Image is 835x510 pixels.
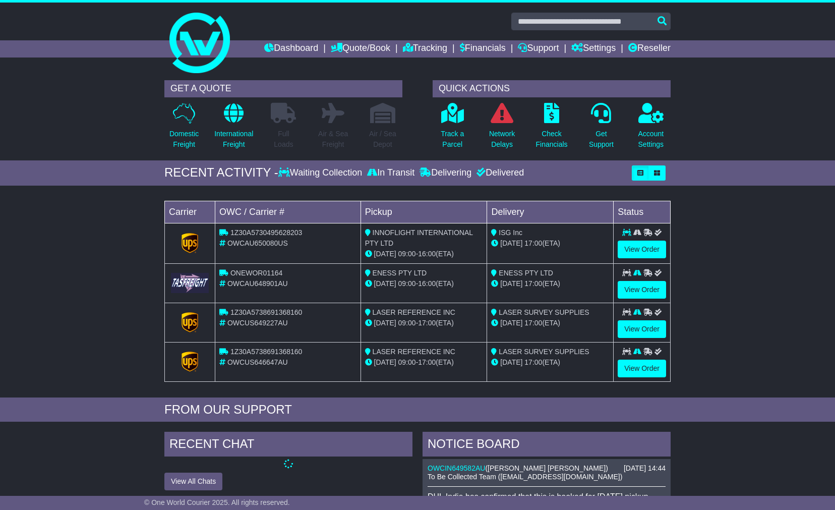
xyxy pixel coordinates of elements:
[624,464,666,473] div: [DATE] 14:44
[500,279,522,288] span: [DATE]
[227,239,288,247] span: OWCAU650080US
[535,102,568,155] a: CheckFinancials
[182,352,199,372] img: GetCarrierServiceLogo
[230,229,302,237] span: 1Z30A5730495628203
[428,473,622,481] span: To Be Collected Team ([EMAIL_ADDRESS][DOMAIN_NAME])
[164,432,412,459] div: RECENT CHAT
[428,464,666,473] div: ( )
[365,229,473,247] span: INNOFLIGHT INTERNATIONAL PTY LTD
[227,358,288,366] span: OWCUS646647AU
[423,432,671,459] div: NOTICE BOARD
[524,279,542,288] span: 17:00
[373,348,455,356] span: LASER REFERENCE INC
[500,239,522,247] span: [DATE]
[618,320,666,338] a: View Order
[499,229,522,237] span: ISG Inc
[618,281,666,299] a: View Order
[164,473,222,490] button: View All Chats
[365,278,483,289] div: - (ETA)
[365,249,483,259] div: - (ETA)
[433,80,671,97] div: QUICK ACTIONS
[614,201,671,223] td: Status
[361,201,487,223] td: Pickup
[499,348,589,356] span: LASER SURVEY SUPPLIES
[278,167,365,179] div: Waiting Collection
[373,308,455,316] span: LASER REFERENCE INC
[214,129,253,150] p: International Freight
[264,40,318,58] a: Dashboard
[500,358,522,366] span: [DATE]
[491,318,609,328] div: (ETA)
[571,40,616,58] a: Settings
[638,129,664,150] p: Account Settings
[271,129,296,150] p: Full Loads
[491,238,609,249] div: (ETA)
[418,319,436,327] span: 17:00
[171,273,209,293] img: GetCarrierServiceLogo
[589,129,614,150] p: Get Support
[460,40,506,58] a: Financials
[365,167,417,179] div: In Transit
[418,279,436,288] span: 16:00
[365,318,483,328] div: - (ETA)
[428,492,666,501] p: DHL India has confirmed that this is booked for [DATE] pickup.
[418,250,436,258] span: 16:00
[374,279,396,288] span: [DATE]
[489,102,515,155] a: NetworkDelays
[638,102,665,155] a: AccountSettings
[374,250,396,258] span: [DATE]
[418,358,436,366] span: 17:00
[474,167,524,179] div: Delivered
[144,498,290,506] span: © One World Courier 2025. All rights reserved.
[499,308,589,316] span: LASER SURVEY SUPPLIES
[428,464,485,472] a: OWCIN649582AU
[373,269,427,277] span: ENESS PTY LTD
[374,358,396,366] span: [DATE]
[230,269,282,277] span: ONEWOR01164
[398,250,416,258] span: 09:00
[536,129,568,150] p: Check Financials
[182,312,199,332] img: GetCarrierServiceLogo
[440,102,464,155] a: Track aParcel
[398,319,416,327] span: 09:00
[618,241,666,258] a: View Order
[499,269,553,277] span: ENESS PTY LTD
[215,201,361,223] td: OWC / Carrier #
[403,40,447,58] a: Tracking
[227,279,288,288] span: OWCAU648901AU
[491,278,609,289] div: (ETA)
[398,279,416,288] span: 09:00
[164,80,402,97] div: GET A QUOTE
[487,201,614,223] td: Delivery
[588,102,614,155] a: GetSupport
[398,358,416,366] span: 09:00
[488,464,606,472] span: [PERSON_NAME] [PERSON_NAME]
[182,233,199,253] img: GetCarrierServiceLogo
[524,319,542,327] span: 17:00
[369,129,396,150] p: Air / Sea Depot
[489,129,515,150] p: Network Delays
[318,129,348,150] p: Air & Sea Freight
[500,319,522,327] span: [DATE]
[164,403,671,417] div: FROM OUR SUPPORT
[227,319,288,327] span: OWCUS649227AU
[165,201,215,223] td: Carrier
[365,357,483,368] div: - (ETA)
[518,40,559,58] a: Support
[214,102,254,155] a: InternationalFreight
[441,129,464,150] p: Track a Parcel
[331,40,390,58] a: Quote/Book
[524,239,542,247] span: 17:00
[230,308,302,316] span: 1Z30A5738691368160
[524,358,542,366] span: 17:00
[417,167,474,179] div: Delivering
[230,348,302,356] span: 1Z30A5738691368160
[628,40,671,58] a: Reseller
[164,165,278,180] div: RECENT ACTIVITY -
[169,102,199,155] a: DomesticFreight
[618,360,666,377] a: View Order
[374,319,396,327] span: [DATE]
[169,129,199,150] p: Domestic Freight
[491,357,609,368] div: (ETA)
